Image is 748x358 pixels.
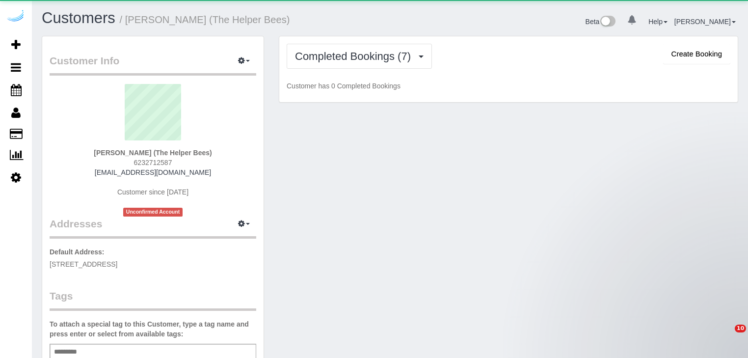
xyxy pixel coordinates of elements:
label: To attach a special tag to this Customer, type a tag name and press enter or select from availabl... [50,319,256,339]
a: [PERSON_NAME] [674,18,736,26]
iframe: Intercom live chat [715,325,738,348]
img: New interface [599,16,615,28]
button: Create Booking [663,44,730,64]
img: Automaid Logo [6,10,26,24]
span: Customer since [DATE] [117,188,188,196]
legend: Tags [50,289,256,311]
a: Customers [42,9,115,27]
a: Help [648,18,668,26]
a: Beta [586,18,616,26]
legend: Customer Info [50,54,256,76]
strong: [PERSON_NAME] (The Helper Bees) [94,149,212,157]
span: [STREET_ADDRESS] [50,260,117,268]
p: Customer has 0 Completed Bookings [287,81,730,91]
span: Completed Bookings (7) [295,50,416,62]
label: Default Address: [50,247,105,257]
span: 6232712587 [134,159,172,166]
button: Completed Bookings (7) [287,44,432,69]
small: / [PERSON_NAME] (The Helper Bees) [120,14,290,25]
a: [EMAIL_ADDRESS][DOMAIN_NAME] [95,168,211,176]
span: Unconfirmed Account [123,208,183,216]
span: 10 [735,325,746,332]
